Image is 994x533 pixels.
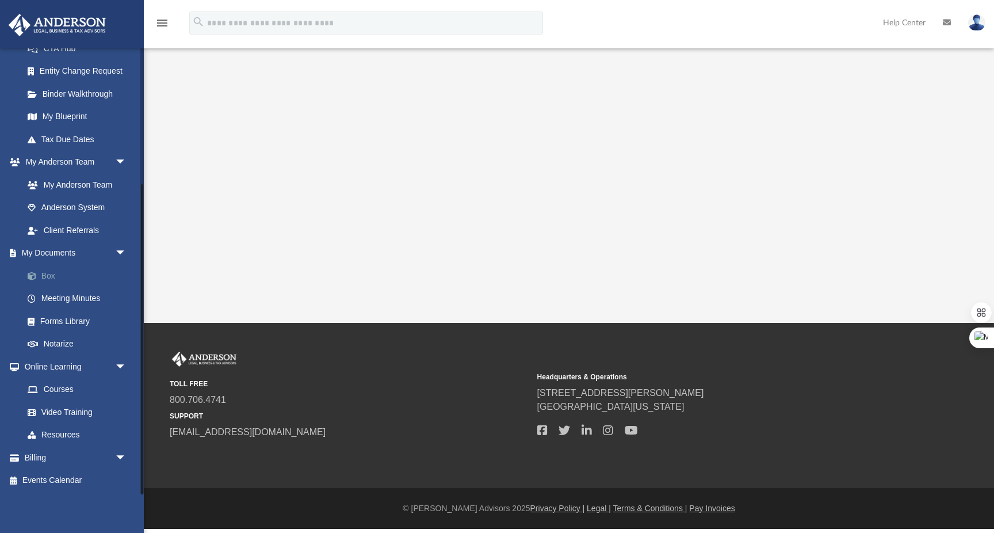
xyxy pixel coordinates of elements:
[613,504,687,513] a: Terms & Conditions |
[16,378,138,401] a: Courses
[115,242,138,265] span: arrow_drop_down
[537,402,685,412] a: [GEOGRAPHIC_DATA][US_STATE]
[16,264,144,287] a: Box
[16,287,144,310] a: Meeting Minutes
[16,401,132,424] a: Video Training
[968,14,985,31] img: User Pic
[115,446,138,470] span: arrow_drop_down
[16,196,138,219] a: Anderson System
[16,219,138,242] a: Client Referrals
[16,424,138,447] a: Resources
[16,173,132,196] a: My Anderson Team
[16,105,138,128] a: My Blueprint
[537,372,897,382] small: Headquarters & Operations
[170,411,529,421] small: SUPPORT
[155,16,169,30] i: menu
[170,395,226,405] a: 800.706.4741
[16,128,144,151] a: Tax Due Dates
[115,355,138,379] span: arrow_drop_down
[8,446,144,469] a: Billingarrow_drop_down
[537,388,704,398] a: [STREET_ADDRESS][PERSON_NAME]
[115,151,138,174] span: arrow_drop_down
[8,355,138,378] a: Online Learningarrow_drop_down
[144,502,994,515] div: © [PERSON_NAME] Advisors 2025
[16,60,144,83] a: Entity Change Request
[16,82,144,105] a: Binder Walkthrough
[8,469,144,492] a: Events Calendar
[170,352,239,367] img: Anderson Advisors Platinum Portal
[8,151,138,174] a: My Anderson Teamarrow_drop_down
[5,14,109,36] img: Anderson Advisors Platinum Portal
[170,379,529,389] small: TOLL FREE
[192,16,205,28] i: search
[16,310,138,333] a: Forms Library
[689,504,735,513] a: Pay Invoices
[587,504,611,513] a: Legal |
[16,333,144,356] a: Notarize
[8,242,144,265] a: My Documentsarrow_drop_down
[530,504,585,513] a: Privacy Policy |
[155,22,169,30] a: menu
[170,427,326,437] a: [EMAIL_ADDRESS][DOMAIN_NAME]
